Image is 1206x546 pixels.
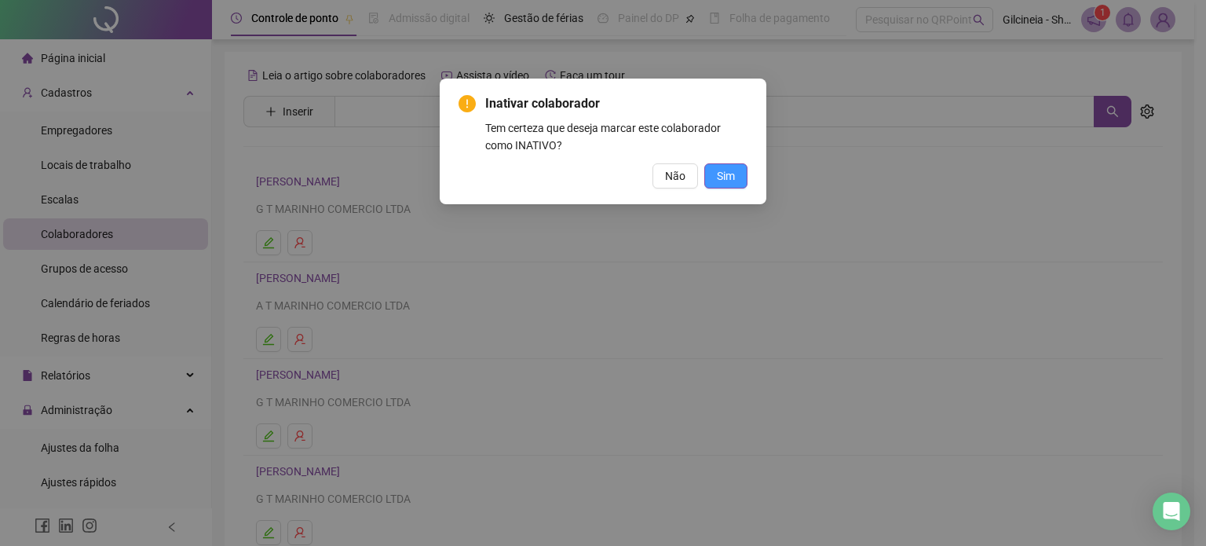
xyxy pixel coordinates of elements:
[485,122,721,152] span: Tem certeza que deseja marcar este colaborador como INATIVO?
[459,95,476,112] span: exclamation-circle
[485,96,600,111] span: Inativar colaborador
[652,163,698,189] button: Não
[1153,493,1190,530] div: Open Intercom Messenger
[704,163,747,189] button: Sim
[717,167,735,185] span: Sim
[665,167,685,185] span: Não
